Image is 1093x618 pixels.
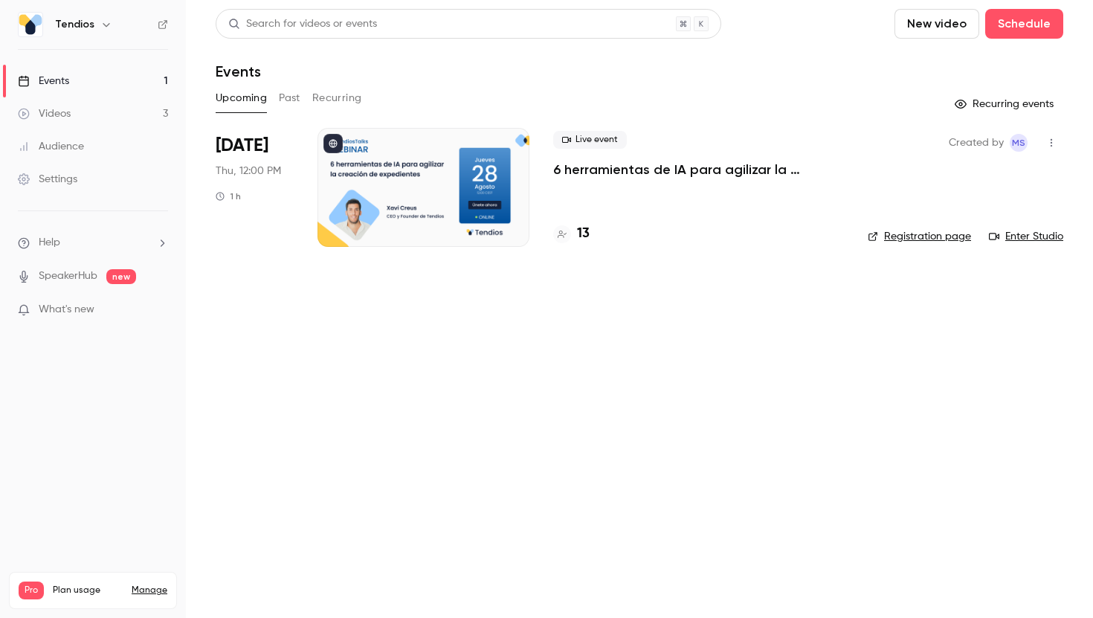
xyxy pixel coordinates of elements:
[216,190,241,202] div: 1 h
[18,139,84,154] div: Audience
[55,17,94,32] h6: Tendios
[53,585,123,596] span: Plan usage
[553,224,590,244] a: 13
[216,86,267,110] button: Upcoming
[39,235,60,251] span: Help
[216,128,294,247] div: Aug 28 Thu, 12:00 PM (Europe/Madrid)
[39,302,94,318] span: What's new
[18,235,168,251] li: help-dropdown-opener
[553,161,844,178] a: 6 herramientas de IA para agilizar la creación de expedientes
[18,172,77,187] div: Settings
[985,9,1063,39] button: Schedule
[216,134,268,158] span: [DATE]
[949,134,1004,152] span: Created by
[894,9,979,39] button: New video
[868,229,971,244] a: Registration page
[19,13,42,36] img: Tendios
[216,164,281,178] span: Thu, 12:00 PM
[228,16,377,32] div: Search for videos or events
[19,582,44,599] span: Pro
[948,92,1063,116] button: Recurring events
[989,229,1063,244] a: Enter Studio
[1012,134,1025,152] span: MS
[553,131,627,149] span: Live event
[1010,134,1028,152] span: Maria Serra
[279,86,300,110] button: Past
[216,62,261,80] h1: Events
[312,86,362,110] button: Recurring
[18,74,69,88] div: Events
[577,224,590,244] h4: 13
[106,269,136,284] span: new
[18,106,71,121] div: Videos
[132,585,167,596] a: Manage
[39,268,97,284] a: SpeakerHub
